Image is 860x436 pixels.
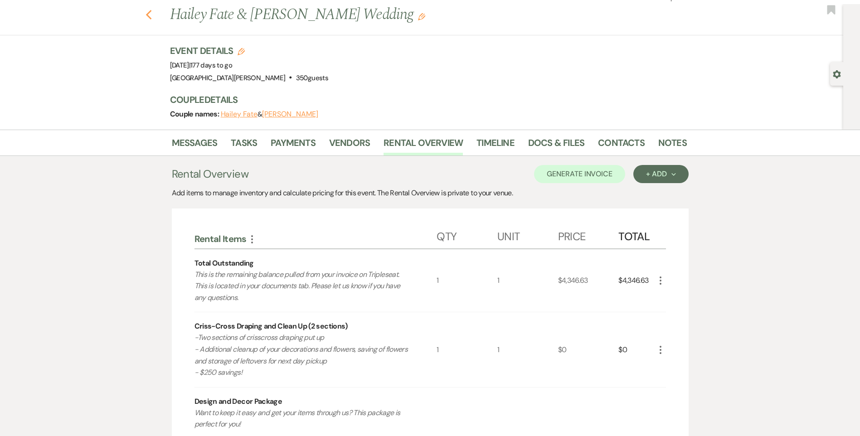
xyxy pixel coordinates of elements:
[618,221,655,248] div: Total
[384,136,463,155] a: Rental Overview
[618,312,655,387] div: $0
[170,109,221,119] span: Couple names:
[189,61,232,70] span: |
[194,258,254,269] div: Total Outstanding
[231,136,257,155] a: Tasks
[194,269,413,304] p: This is the remaining balance pulled from your invoice on Tripleseat. This is located in your doc...
[437,221,497,248] div: Qty
[172,188,689,199] div: Add items to manage inventory and calculate pricing for this event. The Rental Overview is privat...
[497,221,558,248] div: Unit
[170,93,678,106] h3: Couple Details
[194,396,282,407] div: Design and Decor Package
[646,170,675,178] div: + Add
[170,4,576,26] h1: Hailey Fate & [PERSON_NAME] Wedding
[658,136,687,155] a: Notes
[558,249,619,312] div: $4,346.63
[170,73,286,82] span: [GEOGRAPHIC_DATA][PERSON_NAME]
[497,312,558,387] div: 1
[190,61,232,70] span: 177 days to go
[497,249,558,312] div: 1
[271,136,316,155] a: Payments
[833,69,841,78] button: Open lead details
[558,221,619,248] div: Price
[221,111,258,118] button: Hailey Fate
[221,110,318,119] span: &
[528,136,584,155] a: Docs & Files
[172,166,248,182] h3: Rental Overview
[418,12,425,20] button: Edit
[170,44,328,57] h3: Event Details
[194,233,437,245] div: Rental Items
[476,136,515,155] a: Timeline
[172,136,218,155] a: Messages
[437,249,497,312] div: 1
[558,312,619,387] div: $0
[534,165,625,183] button: Generate Invoice
[170,61,233,70] span: [DATE]
[437,312,497,387] div: 1
[296,73,328,82] span: 350 guests
[618,249,655,312] div: $4,346.63
[194,321,348,332] div: Criss-Cross Draping and Clean Up (2 sections)
[633,165,688,183] button: + Add
[262,111,318,118] button: [PERSON_NAME]
[329,136,370,155] a: Vendors
[194,332,413,378] p: -Two sections of crisscross draping put up - Additional cleanup of your decorations and flowers, ...
[598,136,645,155] a: Contacts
